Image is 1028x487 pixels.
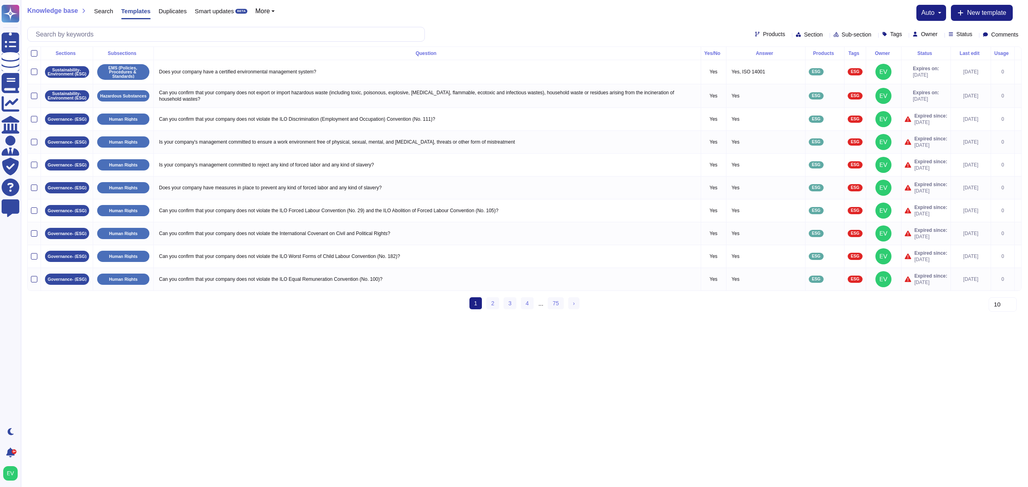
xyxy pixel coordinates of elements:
span: auto [921,10,934,16]
div: 0 [994,93,1011,99]
div: 0 [994,69,1011,75]
p: Yes [730,114,802,124]
div: [DATE] [954,69,987,75]
span: Expires on: [913,89,939,96]
button: More [255,8,275,14]
p: Yes [704,276,723,282]
img: user [875,271,891,287]
img: user [875,157,891,173]
span: [DATE] [914,165,947,171]
p: Does your company have a certified environmental management system? [157,67,698,77]
p: Sustainability- Environment (ESG) [48,91,86,100]
p: Can you confirm that your company does not violate the ILO Forced Labour Convention (No. 29) and ... [157,205,698,216]
a: 4 [521,297,534,309]
span: ESG [851,163,859,167]
span: New template [967,10,1006,16]
p: Yes [704,93,723,99]
span: Owner [921,31,937,37]
span: [DATE] [914,188,947,194]
p: Human Rights [109,254,137,259]
div: [DATE] [954,253,987,260]
p: Yes, ISO 14001 [730,67,802,77]
p: Can you confirm that your company does not violate the ILO Discrimination (Employment and Occupat... [157,114,698,124]
p: Is your company's management committed to ensure a work environment free of physical, sexual, men... [157,137,698,147]
div: [DATE] [954,93,987,99]
p: Human Rights [109,140,137,144]
div: 0 [994,207,1011,214]
div: Last edit [954,51,987,56]
p: Human Rights [109,231,137,236]
p: Governance- (ESG) [48,231,86,236]
span: Search [94,8,113,14]
img: user [3,466,18,481]
span: Tags [890,31,902,37]
span: Expired since: [914,204,947,211]
p: Yes [730,205,802,216]
p: Governance- (ESG) [48,117,86,122]
p: Yes [704,162,723,168]
span: Status [957,31,973,37]
div: [DATE] [954,207,987,214]
span: [DATE] [913,72,939,78]
span: ESG [851,117,859,121]
div: Answer [730,51,802,56]
span: ESG [851,254,859,258]
span: ESG [812,209,820,213]
div: Owner [869,51,898,56]
div: 0 [994,185,1011,191]
span: ESG [812,186,820,190]
p: Can you confirm that your company does not violate the ILO Worst Forms of Child Labour Convention... [157,251,698,262]
div: 0 [994,116,1011,122]
span: ESG [851,70,859,74]
p: Yes [730,228,802,239]
span: Expires on: [913,65,939,72]
p: Does your company have measures in place to prevent any kind of forced labor and any kind of slav... [157,183,698,193]
div: Yes/No [704,51,723,56]
span: Templates [121,8,151,14]
span: Duplicates [159,8,187,14]
p: Governance- (ESG) [48,209,86,213]
input: Search by keywords [32,27,424,41]
p: Yes [704,116,723,122]
div: [DATE] [954,230,987,237]
span: ESG [812,254,820,258]
span: ESG [812,94,820,98]
span: [DATE] [914,211,947,217]
div: [DATE] [954,139,987,145]
span: Expired since: [914,227,947,233]
span: [DATE] [914,142,947,148]
span: Expired since: [914,181,947,188]
span: [DATE] [914,279,947,286]
div: 0 [994,253,1011,260]
span: [DATE] [914,233,947,240]
p: Yes [730,251,802,262]
div: [DATE] [954,276,987,282]
span: Sub-section [842,32,871,37]
a: 2 [486,297,499,309]
img: user [875,225,891,241]
span: ESG [812,231,820,235]
img: user [875,134,891,150]
img: user [875,248,891,264]
a: 3 [504,297,516,309]
span: Expired since: [914,136,947,142]
span: [DATE] [914,256,947,263]
div: 0 [994,162,1011,168]
p: Is your company's management committed to reject any kind of forced labor and any kind of slavery? [157,160,698,170]
p: Yes [704,69,723,75]
span: [DATE] [913,96,939,102]
span: Products [763,31,785,37]
span: Knowledge base [27,8,78,14]
div: Tags [848,51,863,56]
p: Yes [730,91,802,101]
img: user [875,203,891,219]
p: Yes [730,137,802,147]
span: ESG [812,277,820,281]
div: [DATE] [954,116,987,122]
div: 0 [994,276,1011,282]
span: Section [804,32,823,37]
p: Can you confirm that your company does not violate the ILO Equal Remuneration Convention (No. 100)? [157,274,698,284]
span: Expired since: [914,113,947,119]
button: New template [951,5,1013,21]
div: [DATE] [954,185,987,191]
